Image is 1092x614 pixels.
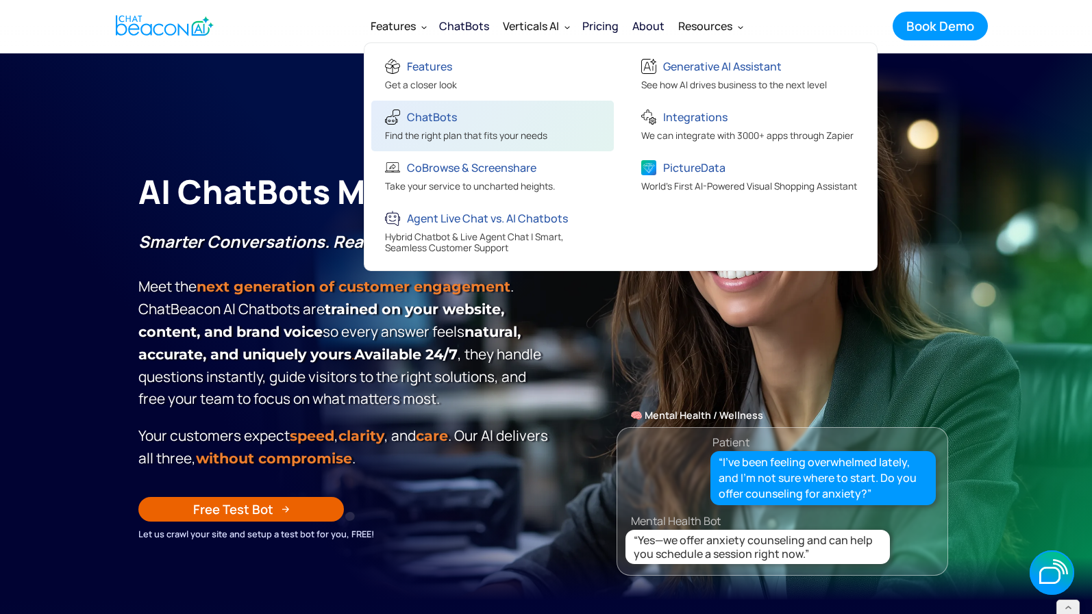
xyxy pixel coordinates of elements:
img: Dropdown [738,24,743,29]
span: care [416,427,448,444]
nav: Features [364,42,878,271]
a: FeaturesGet a closer look [371,50,614,101]
div: Verticals AI [503,16,559,36]
span: without compromise [196,450,352,467]
div: CoBrowse & Screenshare [407,158,536,177]
a: Generative AI AssistantSee how AI drives business to the next level [628,50,870,101]
div: Patient [712,433,749,452]
div: Generative AI Assistant [663,57,782,76]
a: home [104,9,221,42]
div: Find the right plan that fits your needs [385,130,547,144]
h1: AI ChatBots Made Human [138,170,553,214]
span: clarity [338,427,384,444]
div: Book Demo [906,17,974,35]
div: Integrations [663,107,728,127]
strong: Available 24/7 [354,346,458,363]
a: ChatBotsFind the right plan that fits your needs [371,101,614,151]
div: ChatBots [407,107,457,127]
a: Agent Live Chat vs. AI ChatbotsHybrid Chatbot & Live Agent Chat | Smart, Seamless Customer Support [371,202,614,264]
a: Book Demo [893,12,988,40]
div: See how AI drives business to the next level [641,79,827,94]
div: PictureData [663,158,725,177]
a: IntegrationsWe can integrate with 3000+ apps through Zapier [628,101,870,151]
div: Mental Health Bot [631,511,961,530]
a: Pricing [575,8,625,44]
a: CoBrowse & ScreenshareTake your service to uncharted heights. [371,151,614,202]
strong: Smarter Conversations. Real Results. [138,230,436,253]
div: “Yes—we offer anxiety counseling and can help you schedule a session right now.” [634,533,886,561]
p: Meet the . ChatBeacon Al Chatbots are so every answer feels , they handle questions instantly, gu... [138,231,553,409]
a: PictureDataWorld's First AI-Powered Visual Shopping Assistant [628,151,870,202]
div: Agent Live Chat vs. AI Chatbots [407,209,568,228]
div: Resources [671,10,749,42]
div: ChatBots [439,16,489,36]
span: World's First AI-Powered Visual Shopping Assistant [641,180,857,192]
div: Free Test Bot [193,500,273,518]
div: Hybrid Chatbot & Live Agent Chat | Smart, Seamless Customer Support [385,231,604,257]
img: Arrow [282,505,290,513]
p: Your customers expect , , and . Our Al delivers all three, . [138,424,553,470]
a: ChatBots [432,8,496,44]
img: Dropdown [564,24,570,29]
div: Pricing [582,16,619,36]
div: Resources [678,16,732,36]
div: About [632,16,665,36]
a: About [625,8,671,44]
div: Verticals AI [496,10,575,42]
div: 🧠 Mental Health / Wellness [617,406,947,425]
div: Features [407,57,452,76]
strong: speed [290,427,334,444]
a: Free Test Bot [138,497,344,522]
img: Dropdown [421,24,427,29]
div: We can integrate with 3000+ apps through Zapier [641,130,854,144]
strong: next generation of customer engagement [197,278,510,295]
div: Features [371,16,416,36]
div: Get a closer look [385,79,457,94]
div: Features [364,10,432,42]
div: “I’ve been feeling overwhelmed lately, and I’m not sure where to start. Do you offer counseling f... [719,455,928,502]
div: Let us crawl your site and setup a test bot for you, FREE! [138,526,553,541]
div: Take your service to uncharted heights. [385,181,555,195]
